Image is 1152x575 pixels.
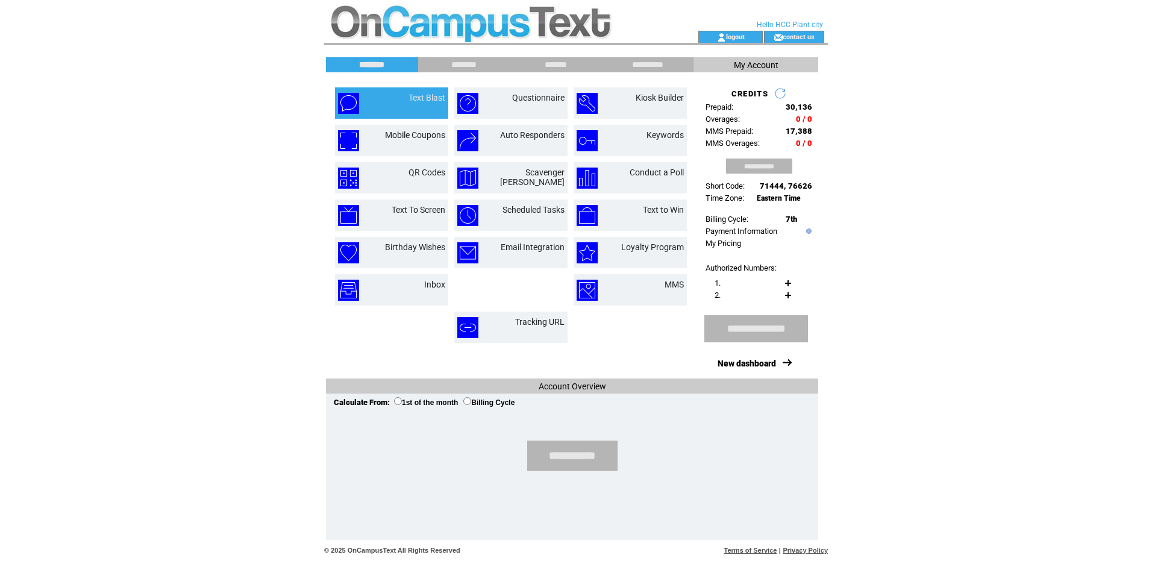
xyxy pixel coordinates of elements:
[731,89,768,98] span: CREDITS
[786,127,812,136] span: 17,388
[786,215,797,224] span: 7th
[512,93,565,102] a: Questionnaire
[463,398,515,407] label: Billing Cycle
[457,93,478,114] img: questionnaire.png
[338,168,359,189] img: qr-codes.png
[394,397,402,405] input: 1st of the month
[338,93,359,114] img: text-blast.png
[392,205,445,215] a: Text To Screen
[796,115,812,124] span: 0 / 0
[409,93,445,102] a: Text Blast
[338,205,359,226] img: text-to-screen.png
[726,33,745,40] a: logout
[577,168,598,189] img: conduct-a-poll.png
[463,397,471,405] input: Billing Cycle
[706,263,777,272] span: Authorized Numbers:
[706,227,777,236] a: Payment Information
[577,242,598,263] img: loyalty-program.png
[630,168,684,177] a: Conduct a Poll
[502,205,565,215] a: Scheduled Tasks
[324,547,460,554] span: © 2025 OnCampusText All Rights Reserved
[636,93,684,102] a: Kiosk Builder
[715,278,721,287] span: 1.
[457,317,478,338] img: tracking-url.png
[665,280,684,289] a: MMS
[786,102,812,112] span: 30,136
[577,93,598,114] img: kiosk-builder.png
[338,280,359,301] img: inbox.png
[539,382,606,391] span: Account Overview
[338,242,359,263] img: birthday-wishes.png
[706,102,733,112] span: Prepaid:
[457,205,478,226] img: scheduled-tasks.png
[717,33,726,42] img: account_icon.gif
[706,193,744,203] span: Time Zone:
[457,130,478,151] img: auto-responders.png
[500,168,565,187] a: Scavenger [PERSON_NAME]
[500,130,565,140] a: Auto Responders
[779,547,781,554] span: |
[706,215,748,224] span: Billing Cycle:
[706,127,753,136] span: MMS Prepaid:
[757,20,823,29] span: Hello HCC Plant city
[783,33,815,40] a: contact us
[394,398,458,407] label: 1st of the month
[706,181,745,190] span: Short Code:
[577,130,598,151] img: keywords.png
[706,139,760,148] span: MMS Overages:
[715,291,721,300] span: 2.
[734,60,778,70] span: My Account
[774,33,783,42] img: contact_us_icon.gif
[385,242,445,252] a: Birthday Wishes
[643,205,684,215] a: Text to Win
[457,242,478,263] img: email-integration.png
[334,398,390,407] span: Calculate From:
[796,139,812,148] span: 0 / 0
[577,205,598,226] img: text-to-win.png
[646,130,684,140] a: Keywords
[621,242,684,252] a: Loyalty Program
[457,168,478,189] img: scavenger-hunt.png
[424,280,445,289] a: Inbox
[501,242,565,252] a: Email Integration
[760,181,812,190] span: 71444, 76626
[409,168,445,177] a: QR Codes
[515,317,565,327] a: Tracking URL
[577,280,598,301] img: mms.png
[385,130,445,140] a: Mobile Coupons
[724,547,777,554] a: Terms of Service
[757,194,801,203] span: Eastern Time
[706,239,741,248] a: My Pricing
[718,359,776,368] a: New dashboard
[706,115,740,124] span: Overages:
[338,130,359,151] img: mobile-coupons.png
[783,547,828,554] a: Privacy Policy
[803,228,812,234] img: help.gif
